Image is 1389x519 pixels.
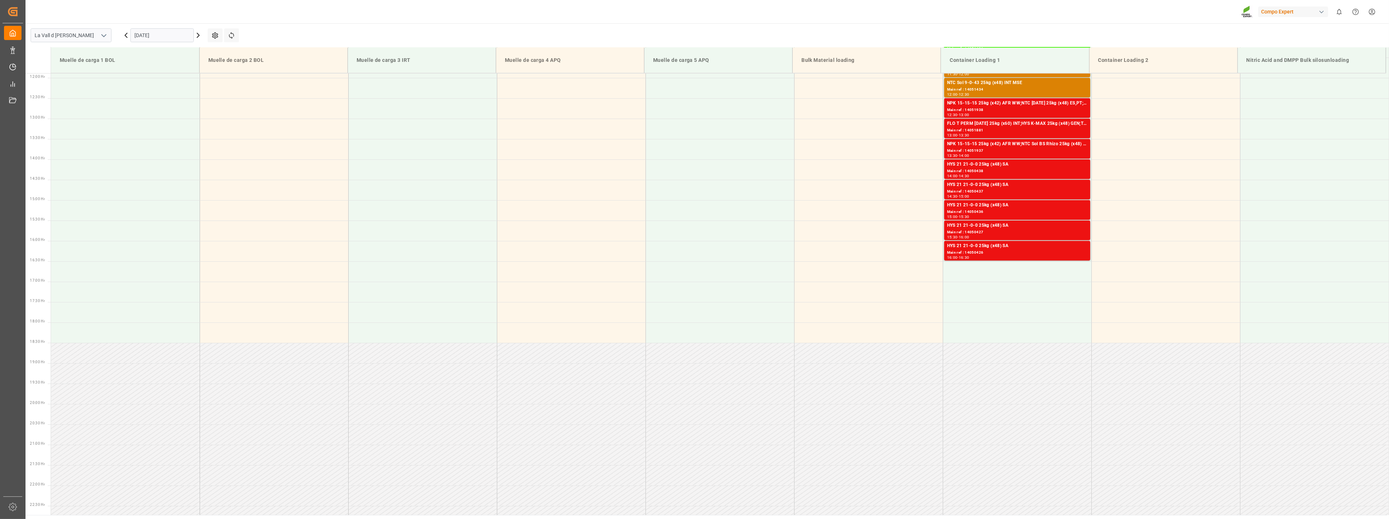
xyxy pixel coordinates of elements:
[1258,5,1331,19] button: Compo Expert
[1244,54,1380,67] div: Nitric Acid and DMPP Bulk silosunloading
[947,181,1087,189] div: HYS 21 21-0-0 25kg (x48) SA
[959,72,969,76] div: 12:00
[30,462,45,466] span: 21:30 Hr
[959,134,969,137] div: 13:30
[30,278,45,282] span: 17:00 Hr
[354,54,490,67] div: Muelle de carga 3 IRT
[30,115,45,119] span: 13:00 Hr
[30,503,45,507] span: 22:30 Hr
[30,238,45,242] span: 16:00 Hr
[30,258,45,262] span: 16:30 Hr
[947,113,958,116] div: 12:30
[1241,5,1253,18] img: Screenshot%202023-09-29%20at%2010.02.21.png_1712312052.png
[958,154,959,157] div: -
[30,421,45,425] span: 20:30 Hr
[947,174,958,178] div: 14:00
[959,215,969,218] div: 15:30
[799,54,935,67] div: Bulk Material loading
[958,93,959,96] div: -
[958,113,959,116] div: -
[947,127,1087,134] div: Main ref : 14051881
[30,156,45,160] span: 14:00 Hr
[947,79,1087,87] div: NTC Sol 9-0-43 25kg (x48) INT MSE
[947,242,1087,250] div: HYS 21 21-0-0 25kg (x48) SA
[958,215,959,218] div: -
[31,28,111,42] input: Type to search/select
[98,30,109,41] button: open menu
[959,93,969,96] div: 12:30
[947,229,1087,235] div: Main ref : 14050427
[947,161,1087,168] div: HYS 21 21-0-0 25kg (x48) SA
[947,222,1087,229] div: HYS 21 21-0-0 25kg (x48) SA
[958,72,959,76] div: -
[30,75,45,79] span: 12:00 Hr
[1095,54,1232,67] div: Container Loading 2
[30,401,45,405] span: 20:00 Hr
[959,195,969,198] div: 15:00
[57,54,193,67] div: Muelle de carga 1 BOL
[30,217,45,221] span: 15:30 Hr
[30,319,45,323] span: 18:00 Hr
[205,54,342,67] div: Muelle de carga 2 BOL
[30,136,45,140] span: 13:30 Hr
[30,177,45,181] span: 14:30 Hr
[30,299,45,303] span: 17:30 Hr
[947,235,958,239] div: 15:30
[30,441,45,445] span: 21:00 Hr
[959,113,969,116] div: 13:00
[947,154,958,157] div: 13:30
[1258,7,1328,17] div: Compo Expert
[947,72,958,76] div: 11:30
[947,148,1087,154] div: Main ref : 14051937
[947,189,1087,195] div: Main ref : 14050437
[947,100,1087,107] div: NPK 15-15-15 25kg (x42) AFR WW;NTC [DATE] 25kg (x48) ES,PT;NTC Sol BS Initial 25kg (x48) INT
[30,360,45,364] span: 19:00 Hr
[958,174,959,178] div: -
[30,197,45,201] span: 15:00 Hr
[947,87,1087,93] div: Main ref : 14051434
[947,168,1087,174] div: Main ref : 14050438
[947,256,958,259] div: 16:00
[959,174,969,178] div: 14:30
[947,209,1087,215] div: Main ref : 14050436
[947,195,958,198] div: 14:30
[1331,4,1347,20] button: show 0 new notifications
[958,256,959,259] div: -
[30,482,45,486] span: 22:00 Hr
[958,134,959,137] div: -
[947,134,958,137] div: 13:00
[30,380,45,384] span: 19:30 Hr
[1347,4,1364,20] button: Help Center
[959,235,969,239] div: 16:00
[959,256,969,259] div: 16:30
[947,140,1087,148] div: NPK 15-15-15 25kg (x42) AFR WW;NTC Sol BS Rhizo 25kg (x48) INT;NTC Sol NK-Max16-8-16 25kg(x48) WW...
[947,54,1083,67] div: Container Loading 1
[30,95,45,99] span: 12:30 Hr
[959,154,969,157] div: 14:00
[947,93,958,96] div: 12:00
[947,202,1087,209] div: HYS 21 21-0-0 25kg (x48) SA
[502,54,638,67] div: Muelle de carga 4 APQ
[958,195,959,198] div: -
[650,54,786,67] div: Muelle de carga 5 APQ
[130,28,194,42] input: DD.MM.YYYY
[947,250,1087,256] div: Main ref : 14050426
[947,120,1087,127] div: FLO T PERM [DATE] 25kg (x60) INT;HYS K-MAX 25kg (x48) GEN;TPL Sol Boost 15kg (x24) [PERSON_NAME] ...
[958,235,959,239] div: -
[30,340,45,344] span: 18:30 Hr
[947,215,958,218] div: 15:00
[947,107,1087,113] div: Main ref : 14051938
